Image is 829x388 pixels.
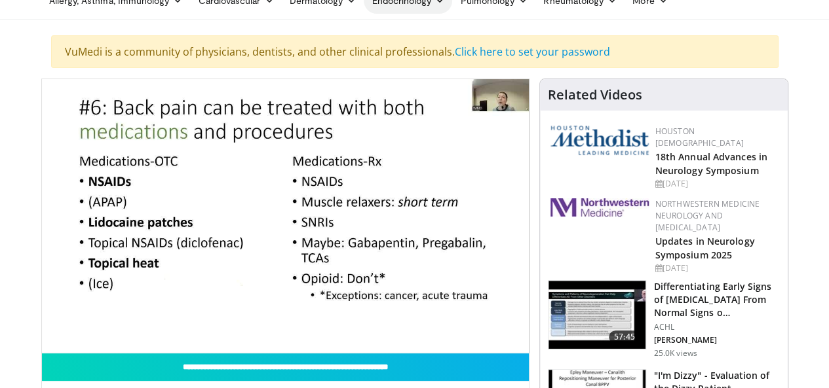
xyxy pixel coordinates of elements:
[549,281,646,349] img: 599f3ee4-8b28-44a1-b622-e2e4fac610ae.150x105_q85_crop-smart_upscale.jpg
[654,335,780,345] p: [PERSON_NAME]
[655,262,777,274] div: [DATE]
[455,44,610,59] a: Click here to set your password
[654,280,780,319] h3: Differentiating Early Signs of [MEDICAL_DATA] From Normal Signs o…
[654,322,780,332] p: ACHL
[655,198,760,233] a: Northwestern Medicine Neurology and [MEDICAL_DATA]
[654,348,697,359] p: 25.0K views
[550,126,649,155] img: 5e4488cc-e109-4a4e-9fd9-73bb9237ee91.png.150x105_q85_autocrop_double_scale_upscale_version-0.2.png
[51,35,779,68] div: VuMedi is a community of physicians, dentists, and other clinical professionals.
[548,87,642,103] h4: Related Videos
[655,178,777,190] div: [DATE]
[550,198,649,217] img: 2a462fb6-9365-492a-ac79-3166a6f924d8.png.150x105_q85_autocrop_double_scale_upscale_version-0.2.jpg
[609,330,640,344] span: 57:45
[548,280,780,359] a: 57:45 Differentiating Early Signs of [MEDICAL_DATA] From Normal Signs o… ACHL [PERSON_NAME] 25.0K...
[655,235,755,261] a: Updates in Neurology Symposium 2025
[655,150,767,177] a: 18th Annual Advances in Neurology Symposium
[42,79,529,353] video-js: Video Player
[655,126,744,149] a: Houston [DEMOGRAPHIC_DATA]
